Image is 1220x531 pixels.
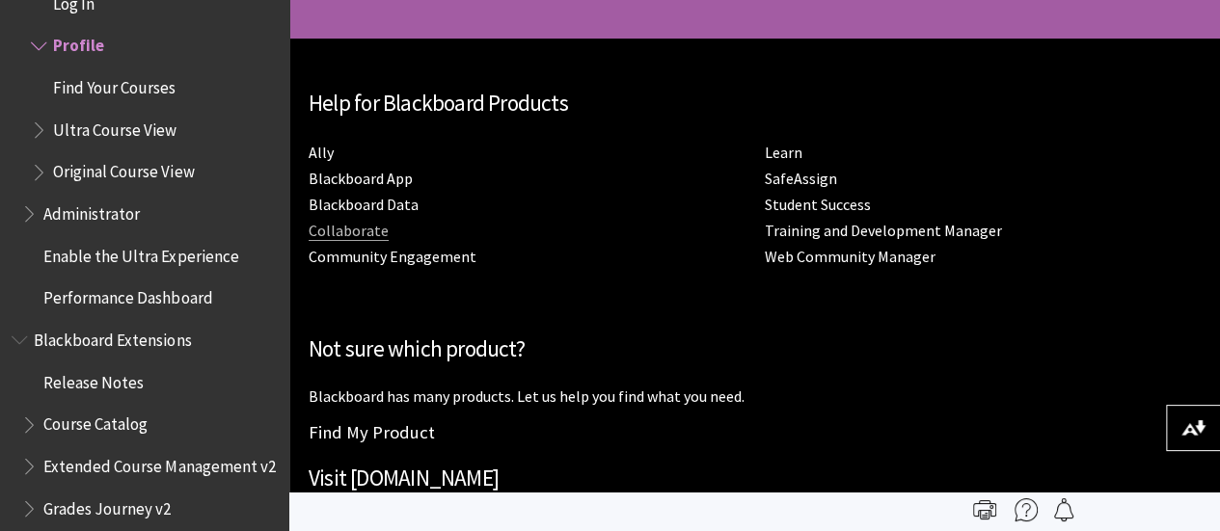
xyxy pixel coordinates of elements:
[43,282,212,308] span: Performance Dashboard
[1015,498,1038,521] img: More help
[43,409,148,435] span: Course Catalog
[309,221,389,241] a: Collaborate
[34,324,191,350] span: Blackboard Extensions
[309,87,1201,120] h2: Help for Blackboard Products
[765,169,837,189] a: SafeAssign
[309,247,476,267] a: Community Engagement
[309,169,413,189] a: Blackboard App
[765,143,802,163] a: Learn
[309,385,1201,407] p: Blackboard has many products. Let us help you find what you need.
[765,195,871,215] a: Student Success
[309,143,334,163] a: Ally
[53,114,176,140] span: Ultra Course View
[53,156,194,182] span: Original Course View
[1052,498,1075,521] img: Follow this page
[53,71,176,97] span: Find Your Courses
[973,498,996,521] img: Print
[309,332,1201,366] h2: Not sure which product?
[43,240,238,266] span: Enable the Ultra Experience
[53,30,104,56] span: Profile
[309,195,419,215] a: Blackboard Data
[309,421,435,443] a: Find My Product
[765,221,1002,241] a: Training and Development Manager
[309,464,499,491] a: Visit [DOMAIN_NAME]
[43,450,275,476] span: Extended Course Management v2
[765,247,935,267] a: Web Community Manager
[43,198,140,224] span: Administrator
[43,366,144,392] span: Release Notes
[43,492,171,518] span: Grades Journey v2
